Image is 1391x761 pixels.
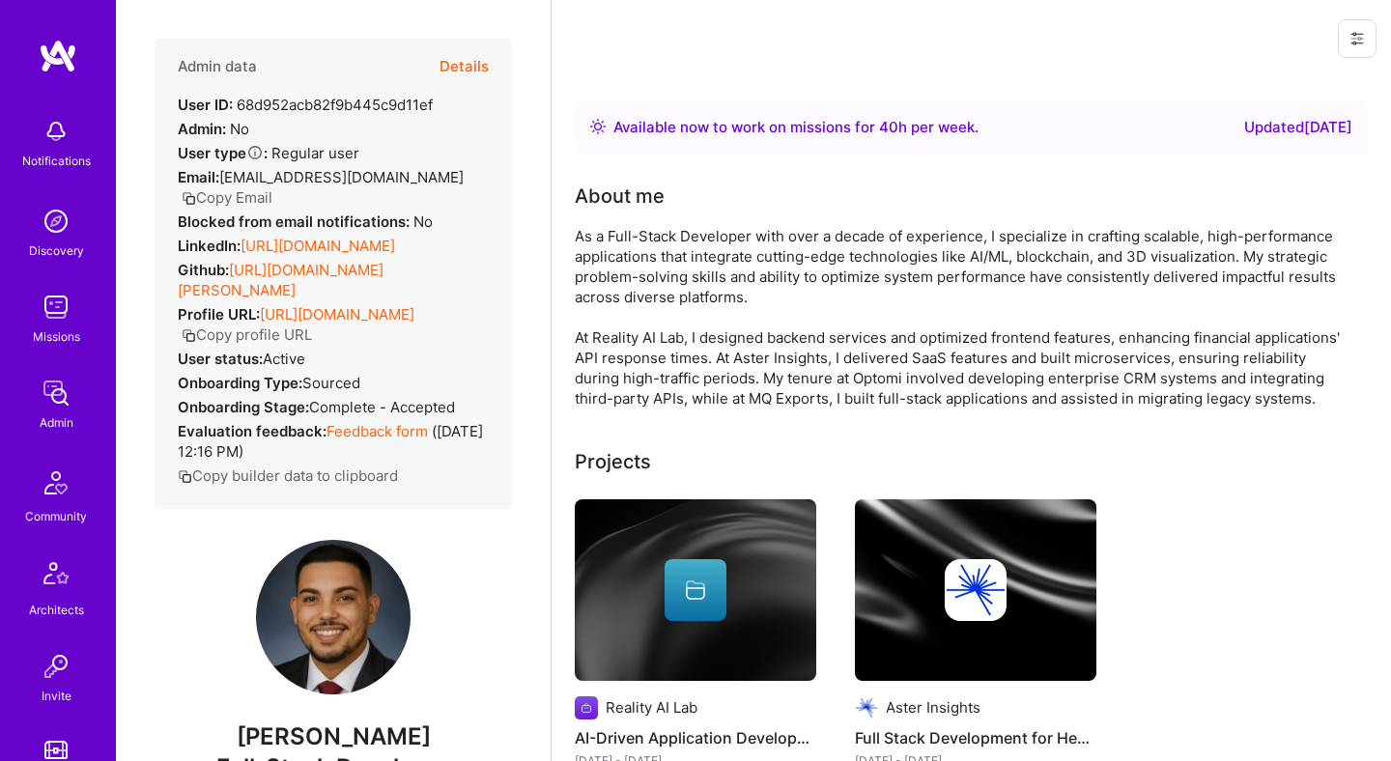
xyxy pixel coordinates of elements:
[178,120,226,138] strong: Admin:
[182,324,312,345] button: Copy profile URL
[39,39,77,73] img: logo
[440,39,489,95] button: Details
[42,686,71,706] div: Invite
[33,553,79,600] img: Architects
[326,422,428,440] a: Feedback form
[29,240,84,261] div: Discovery
[256,540,411,694] img: User Avatar
[178,212,413,231] strong: Blocked from email notifications:
[606,697,697,718] div: Reality AI Lab
[178,350,263,368] strong: User status:
[37,112,75,151] img: bell
[613,116,979,139] div: Available now to work on missions for h per week .
[155,722,512,751] span: [PERSON_NAME]
[178,261,383,299] a: [URL][DOMAIN_NAME][PERSON_NAME]
[182,187,272,208] button: Copy Email
[178,261,229,279] strong: Github:
[178,421,489,462] div: ( [DATE] 12:16 PM )
[22,151,91,171] div: Notifications
[1244,116,1352,139] div: Updated [DATE]
[33,326,80,347] div: Missions
[260,305,414,324] a: [URL][DOMAIN_NAME]
[33,460,79,506] img: Community
[178,144,268,162] strong: User type :
[178,211,433,232] div: No
[855,725,1096,750] h4: Full Stack Development for Healthcare SaaS
[575,499,816,681] img: cover
[182,328,196,343] i: icon Copy
[575,182,665,211] div: About me
[886,697,980,718] div: Aster Insights
[575,447,651,476] div: Projects
[945,559,1007,621] img: Company logo
[309,398,455,416] span: Complete - Accepted
[178,469,192,484] i: icon Copy
[590,119,606,134] img: Availability
[178,465,398,486] button: Copy builder data to clipboard
[29,600,84,620] div: Architects
[178,374,302,392] strong: Onboarding Type:
[855,499,1096,681] img: cover
[246,144,264,161] i: Help
[178,95,433,115] div: 68d952acb82f9b445c9d11ef
[575,696,598,719] img: Company logo
[302,374,360,392] span: sourced
[575,725,816,750] h4: AI-Driven Application Development
[178,119,249,139] div: No
[855,696,878,719] img: Company logo
[178,96,233,114] strong: User ID:
[178,422,326,440] strong: Evaluation feedback:
[575,226,1348,409] div: As a Full-Stack Developer with over a decade of experience, I specialize in crafting scalable, hi...
[37,647,75,686] img: Invite
[241,237,395,255] a: [URL][DOMAIN_NAME]
[25,506,87,526] div: Community
[219,168,464,186] span: [EMAIL_ADDRESS][DOMAIN_NAME]
[178,305,260,324] strong: Profile URL:
[879,118,898,136] span: 40
[44,741,68,759] img: tokens
[178,143,359,163] div: Regular user
[37,374,75,412] img: admin teamwork
[178,398,309,416] strong: Onboarding Stage:
[178,237,241,255] strong: LinkedIn:
[263,350,305,368] span: Active
[178,168,219,186] strong: Email:
[182,191,196,206] i: icon Copy
[178,58,257,75] h4: Admin data
[37,288,75,326] img: teamwork
[40,412,73,433] div: Admin
[37,202,75,240] img: discovery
